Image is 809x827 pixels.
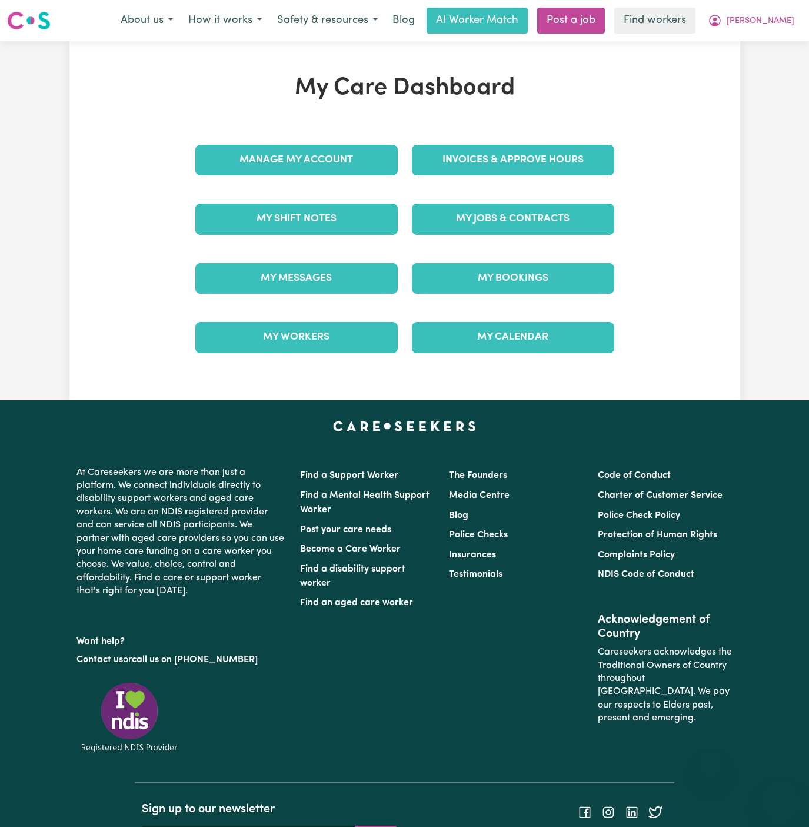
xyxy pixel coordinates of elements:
a: My Calendar [412,322,614,353]
a: The Founders [449,471,507,480]
a: Careseekers home page [333,421,476,431]
a: Insurances [449,550,496,560]
h1: My Care Dashboard [188,74,621,102]
a: Contact us [76,655,123,665]
a: Follow Careseekers on Twitter [648,808,662,817]
a: Follow Careseekers on Instagram [601,808,615,817]
a: My Shift Notes [195,204,398,234]
a: Charter of Customer Service [598,491,723,500]
iframe: Close message [699,752,723,775]
a: Code of Conduct [598,471,671,480]
button: How it works [181,8,269,33]
a: Find a Support Worker [300,471,398,480]
a: Blog [385,8,422,34]
a: Manage My Account [195,145,398,175]
a: Media Centre [449,491,510,500]
a: Find a disability support worker [300,564,405,588]
a: Careseekers logo [7,7,51,34]
a: Find an aged care worker [300,598,413,607]
h2: Acknowledgement of Country [598,613,733,641]
a: Post a job [537,8,605,34]
p: Want help? [76,630,286,648]
a: Become a Care Worker [300,544,401,554]
button: About us [113,8,181,33]
a: Follow Careseekers on Facebook [578,808,592,817]
img: Registered NDIS provider [76,680,182,754]
p: Careseekers acknowledges the Traditional Owners of Country throughout [GEOGRAPHIC_DATA]. We pay o... [598,641,733,729]
a: My Jobs & Contracts [412,204,614,234]
h2: Sign up to our newsletter [142,802,397,816]
a: call us on [PHONE_NUMBER] [132,655,258,665]
a: AI Worker Match [427,8,528,34]
a: Find workers [614,8,695,34]
p: At Careseekers we are more than just a platform. We connect individuals directly to disability su... [76,461,286,603]
span: [PERSON_NAME] [727,15,794,28]
a: Find a Mental Health Support Worker [300,491,430,514]
a: My Workers [195,322,398,353]
a: NDIS Code of Conduct [598,570,694,579]
button: Safety & resources [269,8,385,33]
button: My Account [700,8,802,33]
a: Testimonials [449,570,502,579]
a: Follow Careseekers on LinkedIn [625,808,639,817]
a: My Messages [195,263,398,294]
a: Invoices & Approve Hours [412,145,614,175]
a: Post your care needs [300,525,391,534]
a: Protection of Human Rights [598,530,717,540]
a: Blog [449,511,468,520]
a: Police Checks [449,530,508,540]
a: My Bookings [412,263,614,294]
a: Complaints Policy [598,550,675,560]
iframe: Button to launch messaging window [762,780,800,818]
img: Careseekers logo [7,10,51,31]
p: or [76,649,286,671]
a: Police Check Policy [598,511,680,520]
